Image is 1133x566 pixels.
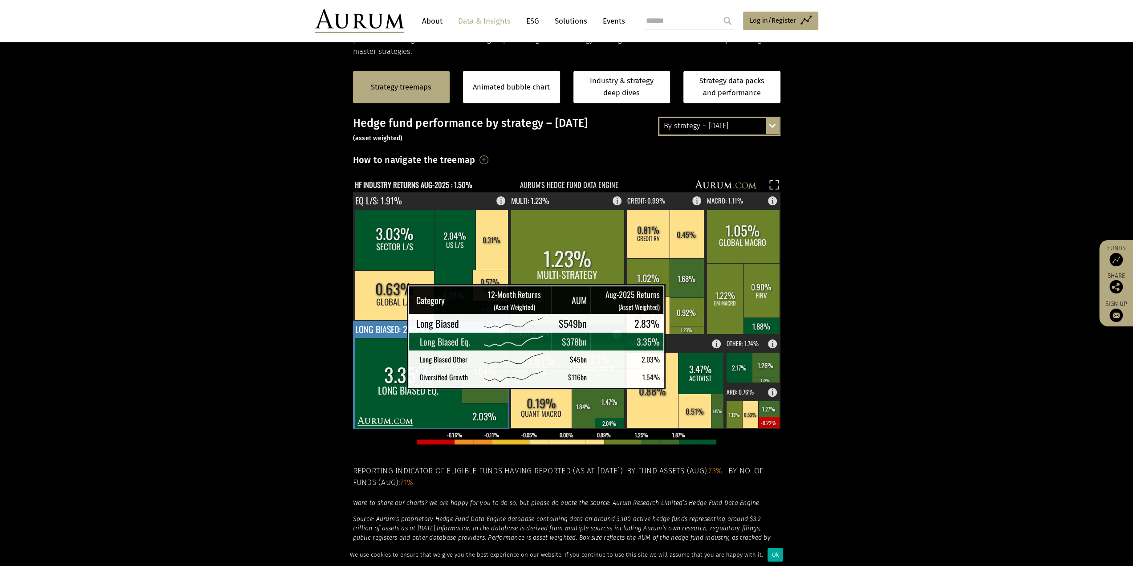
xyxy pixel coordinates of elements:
a: Events [598,13,625,29]
div: Share [1104,273,1129,293]
span: Log in/Register [750,15,796,26]
img: Access Funds [1109,253,1123,266]
a: Log in/Register [743,12,818,30]
a: Strategy treemaps [371,81,431,93]
small: (asset weighted) [353,134,403,142]
a: Strategy data packs and performance [683,71,780,103]
a: About [418,13,447,29]
a: Solutions [550,13,592,29]
span: 71% [400,478,414,487]
h5: Reporting indicator of eligible funds having reported (as at [DATE]). By fund assets (Aug): . By ... [353,465,780,489]
span: 73% [708,466,722,476]
em: Want to share our charts? We are happy for you to do so, but please do quote the source: Aurum Re... [353,499,759,507]
input: Submit [719,12,736,30]
img: Sign up to our newsletter [1109,309,1123,322]
em: Source: Aurum’s proprietary Hedge Fund Data Engine database containing data on around 3,100 activ... [353,515,761,532]
div: Ok [768,548,783,562]
img: Aurum [315,9,404,33]
h3: How to navigate the treemap [353,152,475,167]
a: Data & Insights [454,13,515,29]
a: ESG [522,13,544,29]
h3: Hedge fund performance by strategy – [DATE] [353,117,780,143]
img: Share this post [1109,280,1123,293]
a: Sign up [1104,300,1129,322]
em: Information in the database is derived from multiple sources including Aurum’s own research, regu... [353,525,771,551]
a: Funds [1104,244,1129,266]
div: By strategy – [DATE] [659,118,779,134]
a: Animated bubble chart [473,81,550,93]
a: Industry & strategy deep dives [573,71,670,103]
